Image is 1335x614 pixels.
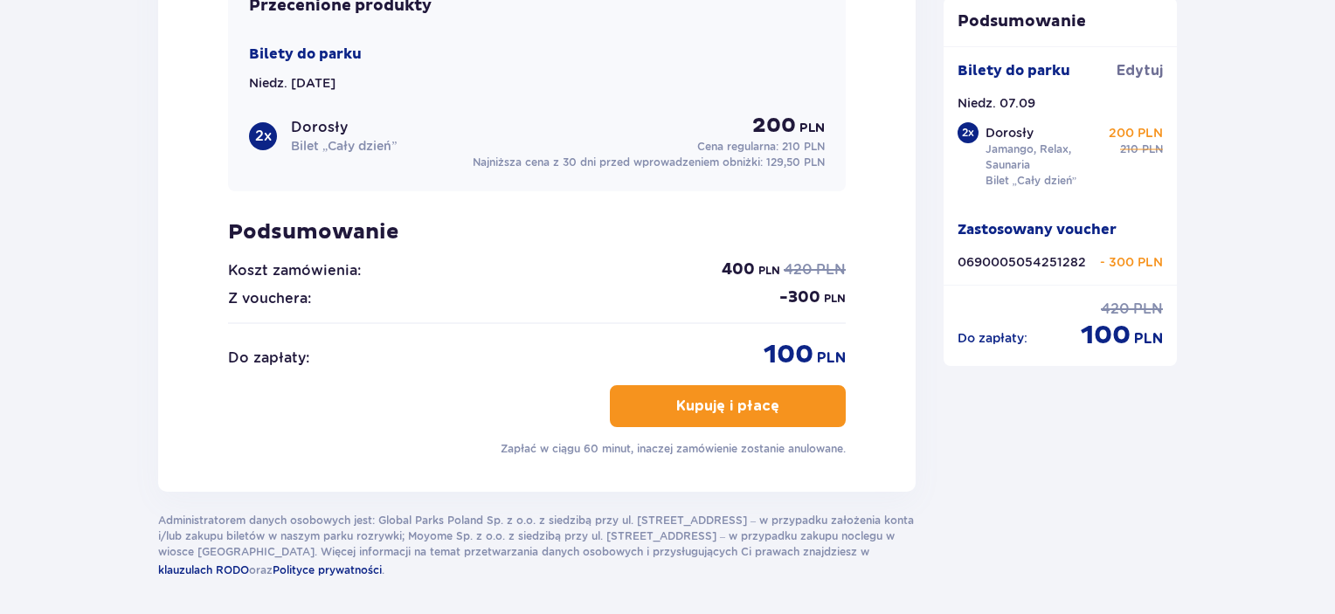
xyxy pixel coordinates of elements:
p: PLN [1134,329,1163,348]
p: 200 [752,113,796,139]
p: Najniższa cena z 30 dni przed wprowadzeniem obniżki: [473,155,825,170]
a: Edytuj [1117,61,1163,80]
p: Koszt zamówienia: [228,261,361,280]
button: Kupuję i płacę [610,385,846,427]
p: Bilet „Cały dzień” [986,173,1077,189]
p: Jamango, Relax, Saunaria [986,141,1106,173]
p: Dorosły [291,118,348,137]
span: 129,50 PLN [766,155,825,169]
span: klauzulach RODO [158,563,249,576]
p: PLN [817,348,846,368]
a: Polityce prywatności [273,560,382,579]
p: PLN [1142,141,1163,157]
p: PLN [1133,300,1163,319]
p: Podsumowanie [228,219,846,245]
p: 200 PLN [1109,124,1163,141]
p: Zapłać w ciągu 60 minut, inaczej zamówienie zostanie anulowane. [501,441,846,457]
p: Podsumowanie [944,11,1178,32]
p: Kupuję i płacę [676,397,779,416]
div: 2 x [249,122,277,150]
p: Bilety do parku [249,45,362,64]
p: Niedz. [DATE] [249,74,335,92]
p: 0690005054251282 [958,253,1086,271]
p: Z vouchera: [228,289,311,308]
p: Bilet „Cały dzień” [291,137,397,155]
a: klauzulach RODO [158,560,249,579]
p: Zastosowany voucher [958,220,1117,239]
p: Niedz. 07.09 [958,94,1035,112]
div: 2 x [958,122,979,143]
p: PLN [758,263,780,279]
p: - 300 PLN [1100,253,1163,271]
p: 420 [1101,300,1130,319]
p: - 300 [779,287,820,308]
p: 100 [764,338,813,371]
p: 420 [784,260,813,279]
p: Do zapłaty : [958,329,1027,347]
p: Dorosły [986,124,1034,141]
p: PLN [824,291,846,307]
p: 400 [722,259,755,280]
p: Administratorem danych osobowych jest: Global Parks Poland Sp. z o.o. z siedzibą przy ul. [STREET... [158,513,916,579]
p: 100 [1081,319,1131,352]
p: Bilety do parku [958,61,1070,80]
p: PLN [799,120,825,137]
p: 210 [1120,141,1138,157]
p: Cena regularna: [697,139,825,155]
p: PLN [816,260,846,279]
span: 210 PLN [782,140,825,153]
p: Do zapłaty : [228,348,309,368]
span: Polityce prywatności [273,563,382,576]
